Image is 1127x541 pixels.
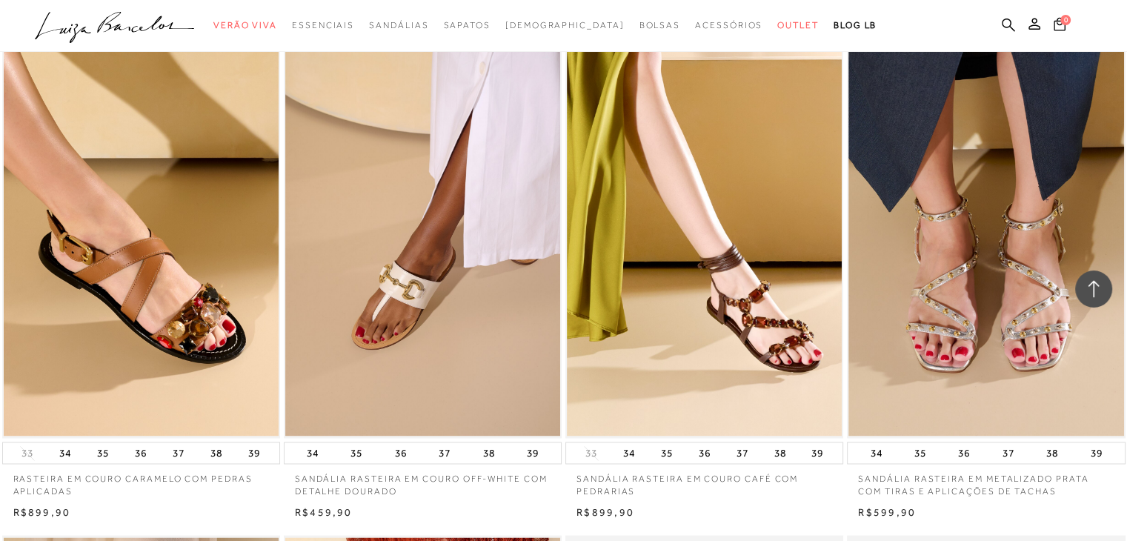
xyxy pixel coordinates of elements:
[244,442,265,463] button: 39
[567,24,842,437] a: SANDÁLIA RASTEIRA EM COURO CAFÉ COM PEDRARIAS SANDÁLIA RASTEIRA EM COURO CAFÉ COM PEDRARIAS
[285,24,560,437] a: SANDÁLIA RASTEIRA EM COURO OFF-WHITE COM DETALHE DOURADO SANDÁLIA RASTEIRA EM COURO OFF-WHITE COM...
[284,464,562,498] a: SANDÁLIA RASTEIRA EM COURO OFF-WHITE COM DETALHE DOURADO
[4,24,279,437] img: RASTEIRA EM COURO CARAMELO COM PEDRAS APLICADAS
[369,12,428,39] a: categoryNavScreenReaderText
[443,12,490,39] a: categoryNavScreenReaderText
[619,442,639,463] button: 34
[1042,442,1063,463] button: 38
[17,446,38,460] button: 33
[302,442,323,463] button: 34
[576,506,634,518] span: R$899,90
[807,442,828,463] button: 39
[954,442,974,463] button: 36
[567,24,842,437] img: SANDÁLIA RASTEIRA EM COURO CAFÉ COM PEDRARIAS
[443,20,490,30] span: Sapatos
[1049,16,1070,36] button: 0
[834,20,877,30] span: BLOG LB
[55,442,76,463] button: 34
[390,442,411,463] button: 36
[694,442,715,463] button: 36
[369,20,428,30] span: Sandálias
[434,442,455,463] button: 37
[565,464,843,498] a: SANDÁLIA RASTEIRA EM COURO CAFÉ COM PEDRARIAS
[1086,442,1106,463] button: 39
[292,20,354,30] span: Essenciais
[285,24,560,437] img: SANDÁLIA RASTEIRA EM COURO OFF-WHITE COM DETALHE DOURADO
[130,442,151,463] button: 36
[93,442,113,463] button: 35
[505,20,625,30] span: [DEMOGRAPHIC_DATA]
[695,20,762,30] span: Acessórios
[769,442,790,463] button: 38
[4,24,279,437] a: RASTEIRA EM COURO CARAMELO COM PEDRAS APLICADAS RASTEIRA EM COURO CARAMELO COM PEDRAS APLICADAS
[505,12,625,39] a: noSubCategoriesText
[292,12,354,39] a: categoryNavScreenReaderText
[848,24,1123,437] img: SANDÁLIA RASTEIRA EM METALIZADO PRATA COM TIRAS E APLICAÇÕES DE TACHAS
[522,442,543,463] button: 39
[639,20,680,30] span: Bolsas
[581,446,602,460] button: 33
[834,12,877,39] a: BLOG LB
[656,442,677,463] button: 35
[998,442,1019,463] button: 37
[1060,15,1071,25] span: 0
[858,506,916,518] span: R$599,90
[777,20,819,30] span: Outlet
[910,442,931,463] button: 35
[865,442,886,463] button: 34
[213,20,277,30] span: Verão Viva
[346,442,367,463] button: 35
[13,506,71,518] span: R$899,90
[213,12,277,39] a: categoryNavScreenReaderText
[847,464,1125,498] a: SANDÁLIA RASTEIRA EM METALIZADO PRATA COM TIRAS E APLICAÇÕES DE TACHAS
[168,442,189,463] button: 37
[732,442,753,463] button: 37
[478,442,499,463] button: 38
[777,12,819,39] a: categoryNavScreenReaderText
[2,464,280,498] a: RASTEIRA EM COURO CARAMELO COM PEDRAS APLICADAS
[695,12,762,39] a: categoryNavScreenReaderText
[295,506,353,518] span: R$459,90
[206,442,227,463] button: 38
[639,12,680,39] a: categoryNavScreenReaderText
[848,24,1123,437] a: SANDÁLIA RASTEIRA EM METALIZADO PRATA COM TIRAS E APLICAÇÕES DE TACHAS SANDÁLIA RASTEIRA EM METAL...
